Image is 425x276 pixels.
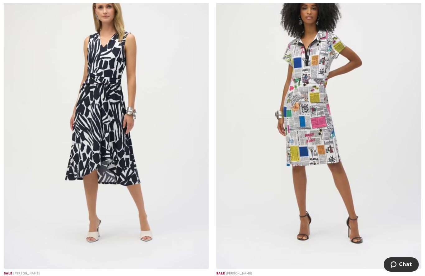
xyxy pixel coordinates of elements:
div: [PERSON_NAME] [216,271,287,276]
span: Sale [4,272,12,275]
div: [PERSON_NAME] [4,271,74,276]
iframe: Opens a widget where you can chat to one of our agents [384,257,419,273]
span: Sale [216,272,225,275]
